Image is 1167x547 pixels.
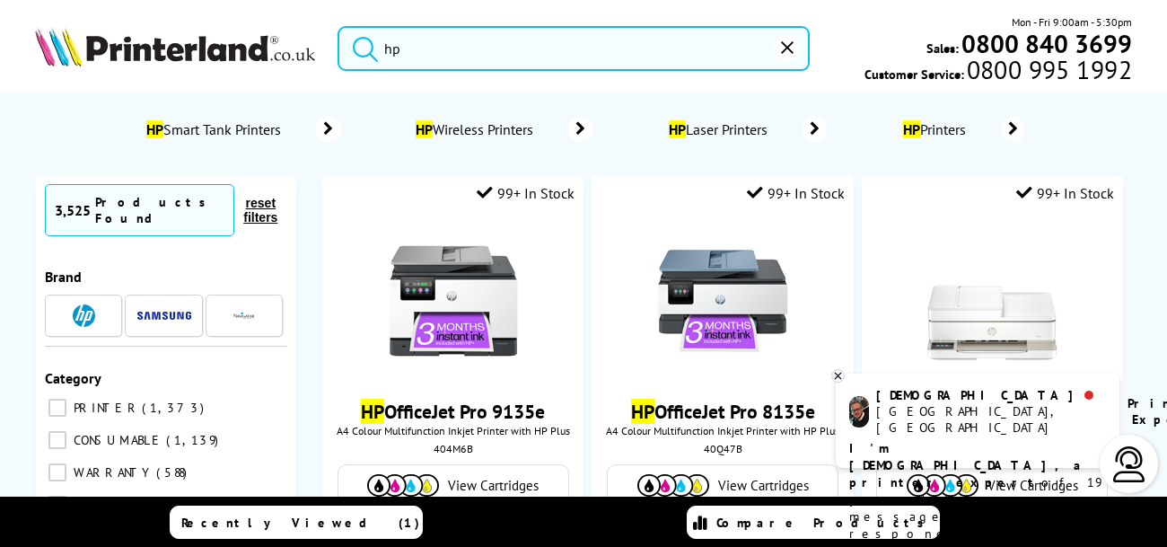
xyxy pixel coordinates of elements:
[605,442,839,455] div: 40Q47B
[48,399,66,417] input: PRINTER 1,373
[413,117,593,142] a: HPWireless Printers
[144,117,341,142] a: HPSmart Tank Printers
[48,496,66,514] input: ACCESSORY 369
[718,477,809,494] span: View Cartridges
[69,464,154,481] span: WARRANTY
[156,464,191,481] span: 588
[35,27,315,66] img: Printerland Logo
[631,399,815,424] a: HPOfficeJet Pro 8135e
[142,400,208,416] span: 1,373
[55,201,91,219] span: 3,525
[1012,13,1132,31] span: Mon - Fri 9:00am - 5:30pm
[73,304,95,327] img: HP
[849,396,869,428] img: chris-livechat.png
[876,403,1105,436] div: [GEOGRAPHIC_DATA], [GEOGRAPHIC_DATA]
[631,399,654,424] mark: HP
[336,442,570,455] div: 404M6B
[925,234,1059,368] img: hp-6520e-front-small.jpg
[665,117,827,142] a: HPLaser Printers
[69,432,164,448] span: CONSUMABLE
[655,234,790,368] img: hp-8135e-front-new-small.jpg
[959,35,1132,52] a: 0800 840 3699
[338,26,810,71] input: Se
[716,515,934,531] span: Compare Products
[601,424,844,437] span: A4 Colour Multifunction Inkjet Printer with HP Plus
[964,61,1132,78] span: 0800 995 1992
[45,369,101,387] span: Category
[234,195,287,225] button: reset filters
[95,194,224,226] div: Products Found
[849,440,1106,543] p: of 19 years! Leave me a message and I'll respond ASAP
[69,400,140,416] span: PRINTER
[899,117,1024,142] a: HPPrinters
[331,424,575,437] span: A4 Colour Multifunction Inkjet Printer with HP Plus
[361,399,384,424] mark: HP
[1016,184,1114,202] div: 99+ In Stock
[45,268,82,286] span: Brand
[448,477,539,494] span: View Cartridges
[146,120,163,138] mark: HP
[144,120,289,138] span: Smart Tank Printers
[876,387,1105,403] div: [DEMOGRAPHIC_DATA]
[1111,446,1147,482] img: user-headset-light.svg
[617,474,829,497] a: View Cartridges
[233,304,255,327] img: Navigator
[35,27,315,70] a: Printerland Logo
[361,399,545,424] a: HPOfficeJet Pro 9135e
[137,312,191,320] img: Samsung
[665,120,776,138] span: Laser Printers
[849,440,1086,490] b: I'm [DEMOGRAPHIC_DATA], a printer expert
[961,27,1132,60] b: 0800 840 3699
[669,120,686,138] mark: HP
[903,120,920,138] mark: HP
[899,120,975,138] span: Printers
[48,463,66,481] input: WARRANTY 588
[687,506,940,539] a: Compare Products
[367,474,439,497] img: Cartridges
[48,431,66,449] input: CONSUMABLE 1,139
[747,184,845,202] div: 99+ In Stock
[413,120,541,138] span: Wireless Printers
[637,474,709,497] img: Cartridges
[926,40,959,57] span: Sales:
[864,61,1132,83] span: Customer Service:
[416,120,433,138] mark: HP
[181,515,420,531] span: Recently Viewed (1)
[170,506,423,539] a: Recently Viewed (1)
[386,234,521,368] img: hp-officejet-pro-9135e-front-new-small.jpg
[347,474,559,497] a: View Cartridges
[166,432,223,448] span: 1,139
[477,184,575,202] div: 99+ In Stock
